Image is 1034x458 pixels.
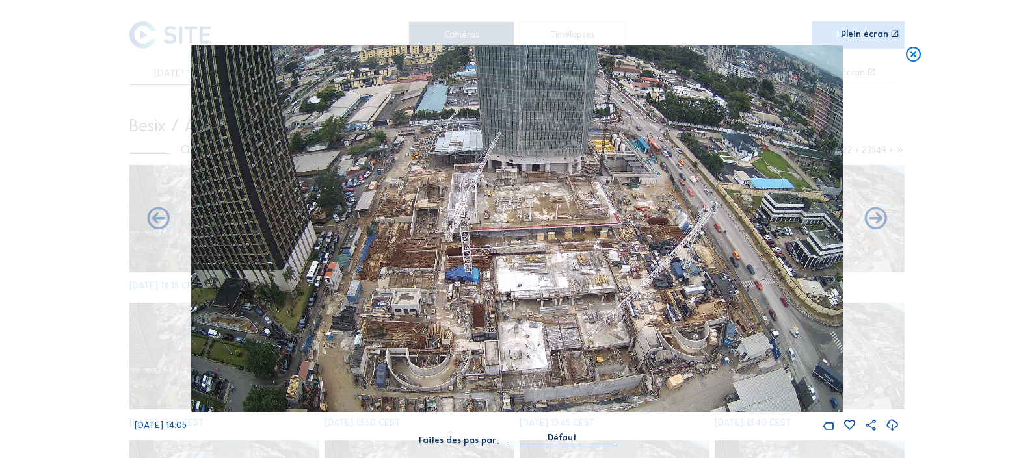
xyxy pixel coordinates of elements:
[135,420,187,431] span: [DATE] 14:05
[509,432,615,446] div: Défaut
[841,30,888,39] div: Plein écran
[419,436,499,445] div: Faites des pas par:
[548,432,577,444] div: Défaut
[191,45,843,412] img: Image
[862,206,889,233] i: Back
[145,206,172,233] i: Forward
